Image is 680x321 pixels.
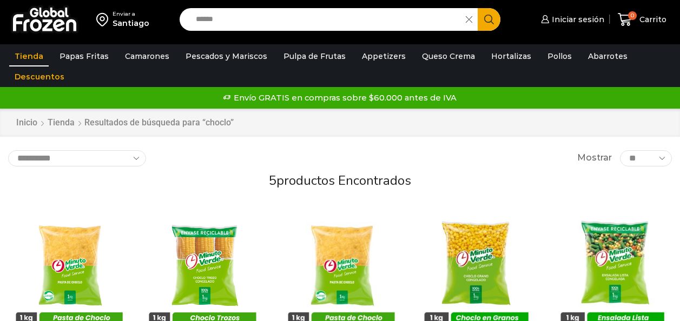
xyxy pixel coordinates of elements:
a: Camarones [120,46,175,66]
a: Tienda [47,117,75,129]
span: Iniciar sesión [549,14,604,25]
a: Pollos [542,46,577,66]
a: Inicio [16,117,38,129]
span: 0 [628,11,637,20]
img: address-field-icon.svg [96,10,113,29]
a: Abarrotes [583,46,633,66]
span: Mostrar [577,152,612,164]
div: Enviar a [113,10,149,18]
a: Pescados y Mariscos [180,46,273,66]
a: 0 Carrito [615,7,669,32]
div: Santiago [113,18,149,29]
a: Papas Fritas [54,46,114,66]
a: Descuentos [9,66,70,87]
a: Appetizers [356,46,411,66]
span: Carrito [637,14,666,25]
h1: Resultados de búsqueda para “choclo” [84,117,234,128]
select: Pedido de la tienda [8,150,146,166]
span: 5 [269,172,276,189]
button: Search button [478,8,500,31]
a: Tienda [9,46,49,66]
a: Queso Crema [417,46,480,66]
nav: Breadcrumb [16,117,234,129]
a: Pulpa de Frutas [278,46,351,66]
a: Hortalizas [486,46,537,66]
a: Iniciar sesión [538,9,604,30]
span: productos encontrados [276,172,411,189]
